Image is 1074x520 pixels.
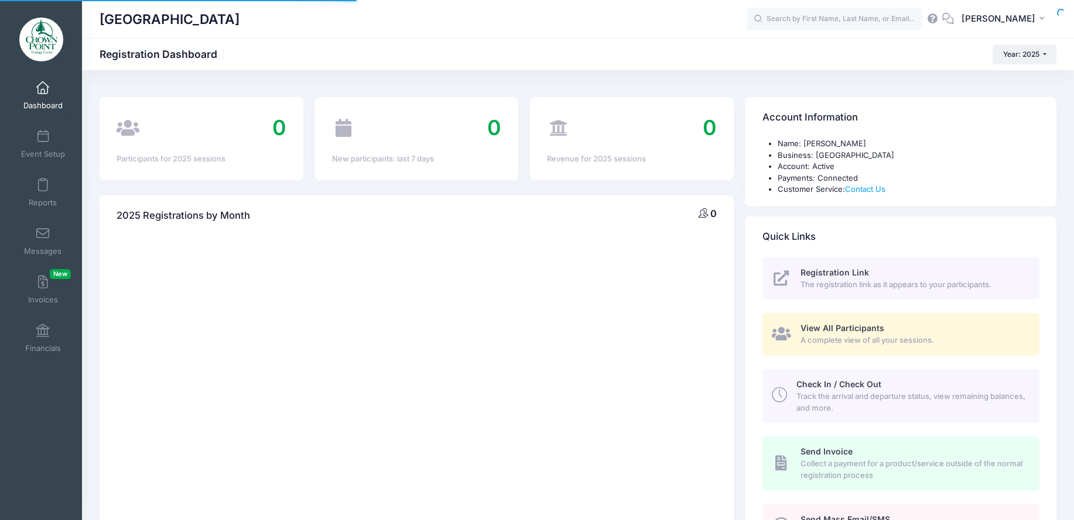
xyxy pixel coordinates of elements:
span: Reports [29,198,57,208]
a: Send Invoice Collect a payment for a product/service outside of the normal registration process [762,436,1039,490]
span: Financials [25,343,61,353]
li: Name: [PERSON_NAME] [778,138,1039,150]
span: View All Participants [801,323,884,333]
a: Messages [15,221,71,261]
span: A complete view of all your sessions. [801,335,1026,346]
h1: Registration Dashboard [100,48,227,60]
li: Business: [GEOGRAPHIC_DATA] [778,150,1039,161]
div: New participants: last 7 days [332,153,501,165]
span: New [50,269,71,279]
span: The registration link as it appears to your participants. [801,279,1026,291]
a: Dashboard [15,75,71,116]
a: View All Participants A complete view of all your sessions. [762,313,1039,356]
span: [PERSON_NAME] [962,12,1035,25]
h4: Quick Links [762,220,816,253]
li: Payments: Connected [778,173,1039,184]
h4: Account Information [762,101,858,135]
span: Check In / Check Out [796,379,881,389]
div: Participants for 2025 sessions [117,153,286,165]
span: Track the arrival and departure status, view remaining balances, and more. [796,391,1026,414]
span: Event Setup [21,149,65,159]
span: Year: 2025 [1003,50,1039,58]
input: Search by First Name, Last Name, or Email... [747,8,922,31]
li: Customer Service: [778,184,1039,195]
span: Dashboard [23,101,63,111]
span: 0 [703,115,717,140]
span: Registration Link [801,267,869,277]
span: Messages [24,246,61,256]
a: Reports [15,172,71,213]
span: 0 [710,208,717,219]
button: Year: 2025 [993,44,1056,64]
h4: 2025 Registrations by Month [117,199,250,232]
a: Contact Us [845,184,885,194]
button: [PERSON_NAME] [954,6,1056,33]
span: 0 [272,115,286,140]
span: Invoices [28,295,58,305]
a: Registration Link The registration link as it appears to your participants. [762,257,1039,300]
a: Financials [15,318,71,359]
div: Revenue for 2025 sessions [547,153,716,165]
span: Collect a payment for a product/service outside of the normal registration process [801,458,1026,481]
a: Check In / Check Out Track the arrival and departure status, view remaining balances, and more. [762,369,1039,423]
a: InvoicesNew [15,269,71,310]
span: 0 [487,115,501,140]
li: Account: Active [778,161,1039,173]
a: Event Setup [15,123,71,164]
img: Crown Point Ecology Center [19,18,63,61]
h1: [GEOGRAPHIC_DATA] [100,6,240,33]
span: Send Invoice [801,446,853,456]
